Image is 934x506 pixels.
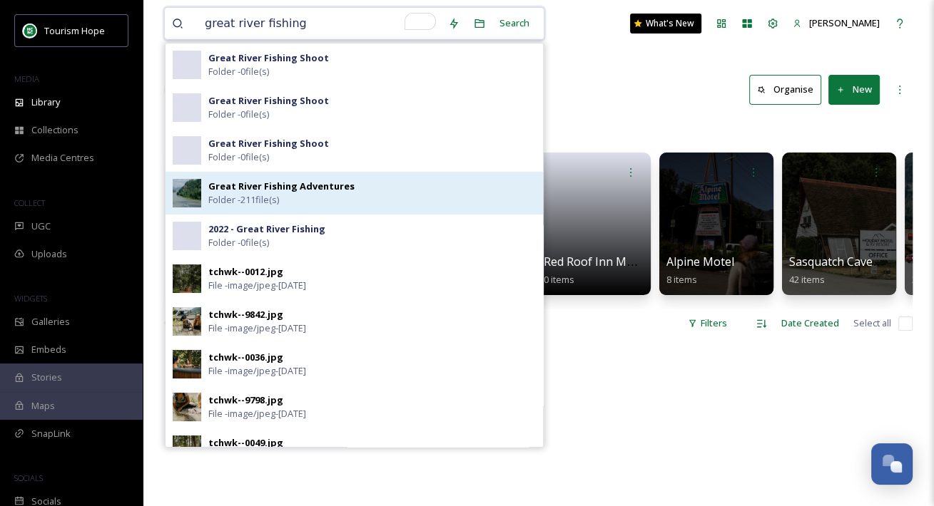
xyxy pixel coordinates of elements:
span: 42 items [789,273,825,286]
span: MEDIA [14,73,39,84]
div: Search [492,9,537,37]
span: Maps [31,399,55,413]
span: Embeds [31,343,66,356]
strong: Great River Fishing Shoot [208,51,329,64]
span: Galleries [31,315,70,329]
strong: Great River Fishing Shoot [208,94,329,107]
span: COLLECT [14,197,45,208]
span: Red Roof Inn Motel [544,254,647,269]
span: Folder - 211 file(s) [208,193,279,207]
span: Folder - 0 file(s) [208,108,269,121]
span: [PERSON_NAME] [809,16,880,29]
span: Library [31,95,60,109]
button: New [828,75,880,104]
span: Folder - 0 file(s) [208,236,269,249]
span: UGC [31,220,51,233]
div: tchwk--0012.jpg [208,265,283,279]
span: Tourism Hope [44,24,105,37]
img: Py5bC3IF0hwAAAAAAABjjQtchwk--9798.jpg [173,393,201,421]
span: File - image/jpeg - [DATE] [208,407,306,420]
span: SOCIALS [14,473,43,483]
span: Select all [853,316,891,330]
button: Open Chat [871,443,913,485]
a: Organise [749,75,828,104]
span: File - image/jpeg - [DATE] [208,321,306,335]
div: Date Created [774,309,846,337]
a: Red Roof Inn Motel0 items [544,255,647,286]
img: Py5bC3IF0hwAAAAAAABjRAtchwk--0036.jpg [173,350,201,378]
span: 0 items [544,273,574,286]
a: Alpine Motel8 items [666,255,734,286]
span: 0 file s [164,316,188,330]
div: tchwk--9798.jpg [208,393,283,407]
span: SnapLink [31,427,71,440]
img: logo.png [23,24,37,38]
a: What's New [630,14,701,33]
span: Folder - 0 file(s) [208,150,269,164]
span: 8 items [666,273,697,286]
strong: 2022 - Great River Fishing [208,222,325,235]
span: Collections [31,123,78,137]
strong: Great River Fishing Shoot [208,137,329,150]
span: File - image/jpeg - [DATE] [208,364,306,378]
span: Stories [31,371,62,384]
span: WIDGETS [14,293,47,304]
img: Py5bC3IF0hwAAAAAAABjkwtchwk--9842.jpg [173,307,201,336]
button: Organise [749,75,821,104]
span: File - image/jpeg - [DATE] [208,279,306,292]
div: tchwk--0036.jpg [208,351,283,364]
div: tchwk--0049.jpg [208,436,283,450]
span: Media Centres [31,151,94,165]
div: tchwk--9842.jpg [208,308,283,321]
img: Py5bC3IF0hwAAAAAAABjQgtchwk--0012.jpg [173,264,201,293]
span: Folder - 0 file(s) [208,65,269,78]
img: GREAT_RIVER_FISHING_FULL.jpg [173,179,201,207]
img: Py5bC3IF0hwAAAAAAABjSQtchwk--0049.jpg [173,435,201,464]
strong: Great River Fishing Adventures [208,180,355,192]
div: Filters [681,309,734,337]
span: Uploads [31,247,67,261]
input: To enrich screen reader interactions, please activate Accessibility in Grammarly extension settings [198,8,441,39]
span: Alpine Motel [666,254,734,269]
a: [PERSON_NAME] [786,9,887,37]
